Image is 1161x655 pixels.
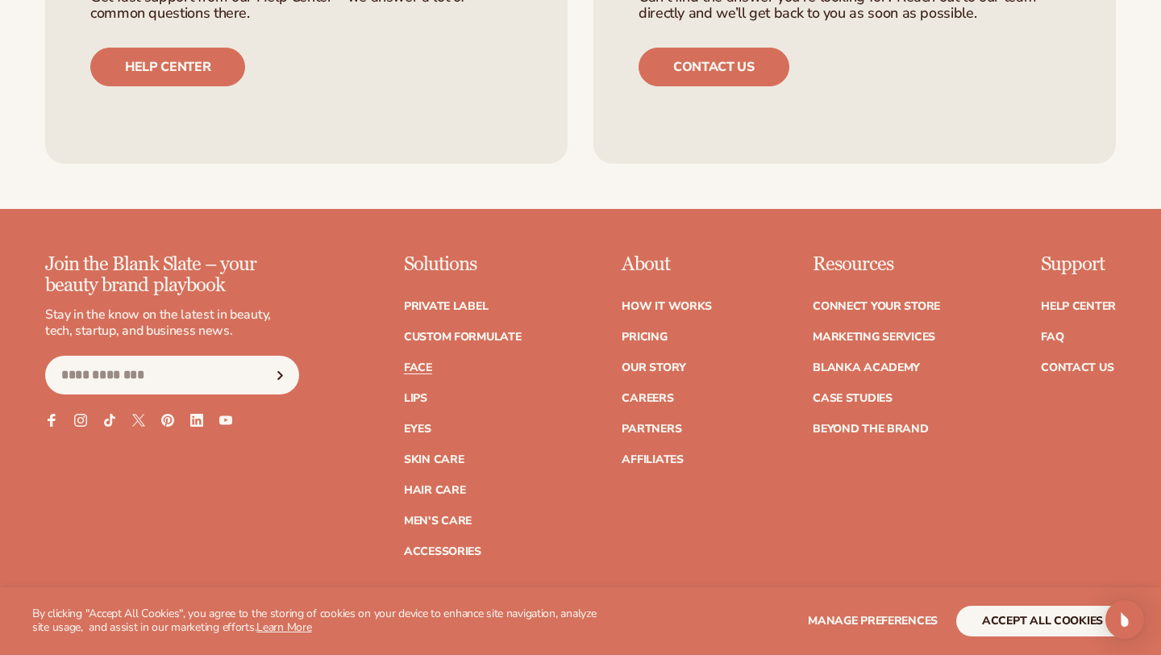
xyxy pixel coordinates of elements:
[263,356,298,394] button: Subscribe
[90,48,245,86] a: Help center
[404,485,465,496] a: Hair Care
[622,362,685,373] a: Our Story
[639,48,789,86] a: Contact us
[813,423,929,435] a: Beyond the brand
[622,393,673,404] a: Careers
[404,546,481,557] a: Accessories
[404,393,427,404] a: Lips
[256,620,311,635] a: Learn More
[1105,600,1144,639] div: Open Intercom Messenger
[622,423,681,435] a: Partners
[622,301,712,312] a: How It Works
[404,454,464,465] a: Skin Care
[45,307,299,340] p: Stay in the know on the latest in beauty, tech, startup, and business news.
[622,332,667,343] a: Pricing
[813,393,893,404] a: Case Studies
[622,454,683,465] a: Affiliates
[622,254,712,275] p: About
[404,362,432,373] a: Face
[1041,254,1116,275] p: Support
[404,301,488,312] a: Private label
[813,254,940,275] p: Resources
[813,362,920,373] a: Blanka Academy
[813,332,935,343] a: Marketing services
[1041,362,1113,373] a: Contact Us
[404,332,522,343] a: Custom formulate
[45,254,299,297] p: Join the Blank Slate – your beauty brand playbook
[1041,301,1116,312] a: Help Center
[808,606,938,636] button: Manage preferences
[32,607,606,635] p: By clicking "Accept All Cookies", you agree to the storing of cookies on your device to enhance s...
[404,254,522,275] p: Solutions
[1041,332,1063,343] a: FAQ
[956,606,1129,636] button: accept all cookies
[808,613,938,628] span: Manage preferences
[404,423,431,435] a: Eyes
[404,515,472,527] a: Men's Care
[813,301,940,312] a: Connect your store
